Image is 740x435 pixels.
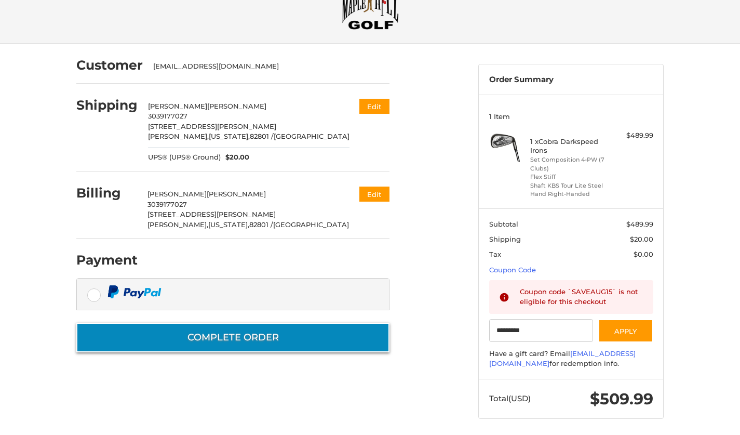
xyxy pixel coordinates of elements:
[520,287,643,307] div: Coupon code `SAVEAUG15` is not eligible for this checkout
[359,187,389,202] button: Edit
[148,122,276,130] span: [STREET_ADDRESS][PERSON_NAME]
[630,235,653,243] span: $20.00
[489,266,536,274] a: Coupon Code
[148,132,209,140] span: [PERSON_NAME],
[147,210,276,218] span: [STREET_ADDRESS][PERSON_NAME]
[489,220,518,228] span: Subtotal
[148,102,207,110] span: [PERSON_NAME]
[598,319,653,342] button: Apply
[148,152,221,163] span: UPS® (UPS® Ground)
[207,102,266,110] span: [PERSON_NAME]
[489,319,594,342] input: Gift Certificate or Coupon Code
[489,75,653,85] h3: Order Summary
[489,235,521,243] span: Shipping
[654,407,740,435] iframe: Google Customer Reviews
[107,285,162,298] img: PayPal icon
[153,61,380,72] div: [EMAIL_ADDRESS][DOMAIN_NAME]
[147,220,208,229] span: [PERSON_NAME],
[634,250,653,258] span: $0.00
[207,190,266,198] span: [PERSON_NAME]
[530,190,610,199] li: Hand Right-Handed
[530,181,610,190] li: Shaft KBS Tour Lite Steel
[76,57,143,73] h2: Customer
[249,220,273,229] span: 82801 /
[274,132,349,140] span: [GEOGRAPHIC_DATA]
[250,132,274,140] span: 82801 /
[612,130,653,141] div: $489.99
[489,250,501,258] span: Tax
[76,185,137,201] h2: Billing
[209,132,250,140] span: [US_STATE],
[626,220,653,228] span: $489.99
[530,173,610,181] li: Flex Stiff
[147,200,187,208] span: 3039177027
[489,393,531,403] span: Total (USD)
[530,155,610,173] li: Set Composition 4-PW (7 Clubs)
[147,190,207,198] span: [PERSON_NAME]
[208,220,249,229] span: [US_STATE],
[221,152,250,163] span: $20.00
[489,112,653,121] h3: 1 Item
[590,389,653,408] span: $509.99
[530,137,610,154] h4: 1 x Cobra Darkspeed Irons
[359,99,389,114] button: Edit
[76,97,138,113] h2: Shipping
[148,112,187,120] span: 3039177027
[273,220,349,229] span: [GEOGRAPHIC_DATA]
[76,252,138,268] h2: Payment
[76,323,389,352] button: Complete order
[489,349,653,369] div: Have a gift card? Email for redemption info.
